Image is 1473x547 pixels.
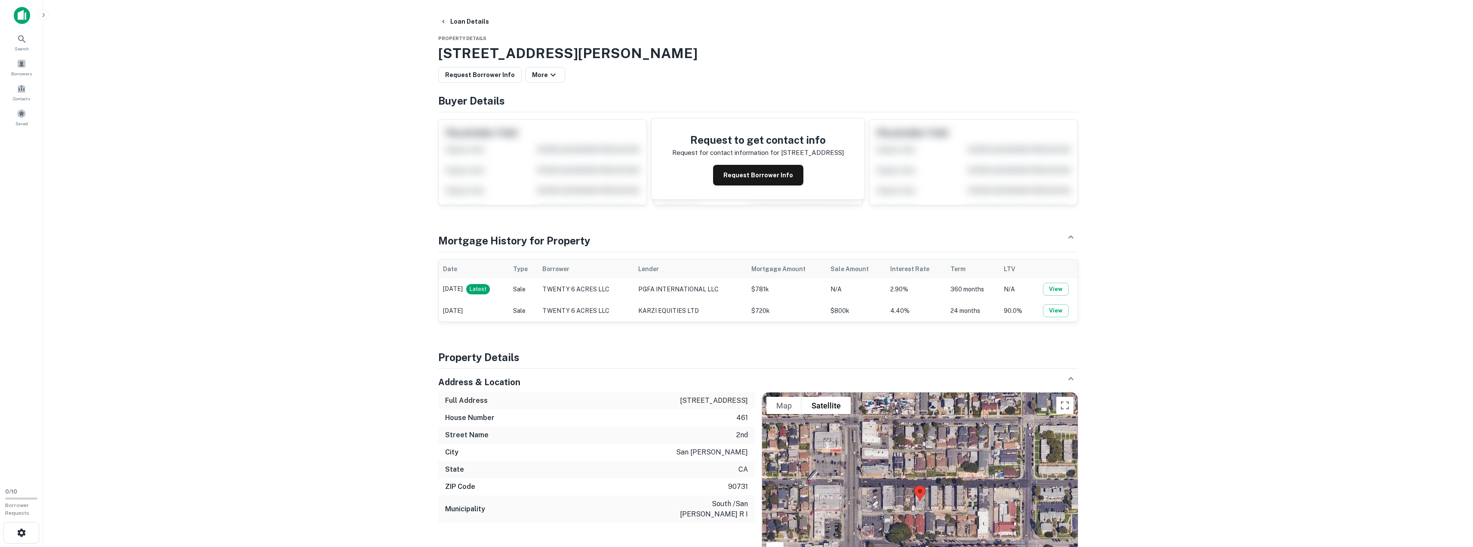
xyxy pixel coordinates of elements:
[13,95,30,102] span: Contacts
[3,80,40,104] a: Contacts
[15,45,29,52] span: Search
[766,397,802,414] button: Show street map
[14,7,30,24] img: capitalize-icon.png
[999,260,1034,278] th: LTV
[438,376,520,389] h5: Address & Location
[747,278,827,300] td: $781k
[713,165,803,185] button: Request Borrower Info
[538,300,634,321] td: TWENTY 6 ACRES LLC
[886,278,947,300] td: 2.90%
[676,447,748,457] p: san [PERSON_NAME]
[438,349,1078,365] h4: Property Details
[886,300,947,321] td: 4.40%
[999,278,1034,300] td: N/A
[672,148,779,158] p: Request for contact information for
[1043,304,1069,317] button: View
[445,464,464,475] h6: State
[946,278,999,300] td: 360 months
[826,260,886,278] th: Sale Amount
[728,482,748,492] p: 90731
[438,93,1078,108] h4: Buyer Details
[509,278,538,300] td: Sale
[509,300,538,321] td: Sale
[15,120,28,127] span: Saved
[445,430,489,440] h6: Street Name
[5,502,29,516] span: Borrower Requests
[438,233,590,248] h4: Mortgage History for Property
[466,285,490,294] span: Latest
[1056,397,1073,414] button: Toggle fullscreen view
[439,260,509,278] th: Date
[525,67,565,83] button: More
[747,300,827,321] td: $720k
[670,499,748,519] p: south /san [PERSON_NAME] r i
[445,413,495,423] h6: House Number
[634,300,747,321] td: KARZI EQUITIES LTD
[802,397,851,414] button: Show satellite imagery
[747,260,827,278] th: Mortgage Amount
[736,413,748,423] p: 461
[736,430,748,440] p: 2nd
[1430,478,1473,519] iframe: Chat Widget
[3,31,40,54] a: Search
[438,43,1078,64] h3: [STREET_ADDRESS][PERSON_NAME]
[445,447,458,457] h6: City
[781,148,844,158] p: [STREET_ADDRESS]
[445,482,475,492] h6: ZIP Code
[634,260,747,278] th: Lender
[946,260,999,278] th: Term
[445,504,485,514] h6: Municipality
[445,396,488,406] h6: Full Address
[438,67,522,83] button: Request Borrower Info
[5,488,17,495] span: 0 / 10
[438,36,486,41] span: Property Details
[538,278,634,300] td: TWENTY 6 ACRES LLC
[672,132,844,148] h4: Request to get contact info
[3,105,40,129] a: Saved
[886,260,947,278] th: Interest Rate
[538,260,634,278] th: Borrower
[826,300,886,321] td: $800k
[11,70,32,77] span: Borrowers
[439,300,509,321] td: [DATE]
[1043,283,1069,296] button: View
[680,396,748,406] p: [STREET_ADDRESS]
[437,14,492,29] button: Loan Details
[3,56,40,79] a: Borrowers
[509,260,538,278] th: Type
[826,278,886,300] td: N/A
[439,278,509,300] td: [DATE]
[999,300,1034,321] td: 90.0%
[634,278,747,300] td: PGFA INTERNATIONAL LLC
[738,464,748,475] p: ca
[946,300,999,321] td: 24 months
